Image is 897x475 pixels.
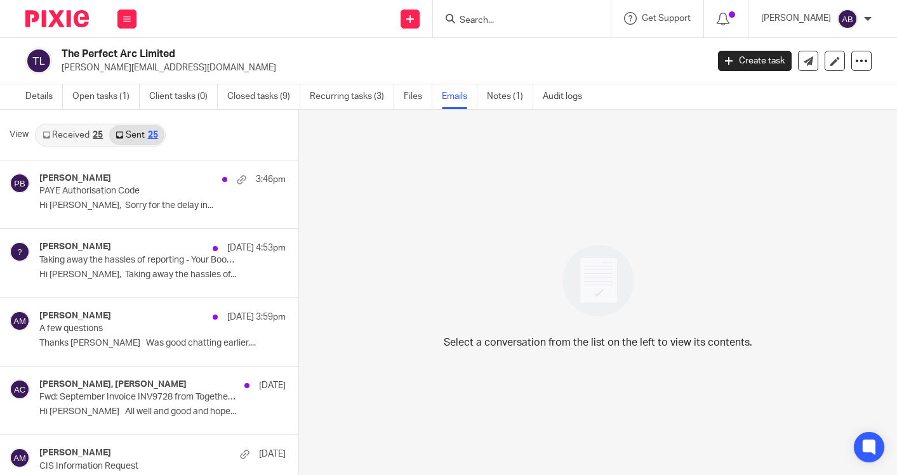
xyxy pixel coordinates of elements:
a: Audit logs [543,84,592,109]
img: svg%3E [10,311,30,331]
h4: [PERSON_NAME] [39,311,111,322]
p: Taking away the hassles of reporting - Your Bookkeeping fixed fee agreement [39,255,236,266]
a: Open tasks (1) [72,84,140,109]
a: Files [404,84,432,109]
img: svg%3E [10,173,30,193]
p: Hi [PERSON_NAME], Taking away the hassles of... [39,270,286,280]
a: Notes (1) [487,84,533,109]
a: Details [25,84,63,109]
p: PAYE Authorisation Code [39,186,236,197]
img: image [554,237,642,325]
h4: [PERSON_NAME] [39,173,111,184]
p: Select a conversation from the list on the left to view its contents. [444,335,752,350]
p: CIS Information Request [39,461,236,472]
a: Create task [718,51,792,71]
p: Hi [PERSON_NAME] All well and good and hope... [39,407,286,417]
p: [PERSON_NAME] [761,12,831,25]
img: svg%3E [10,448,30,468]
h4: [PERSON_NAME], [PERSON_NAME] [39,379,187,390]
span: Get Support [642,14,691,23]
div: 25 [93,131,103,140]
input: Search [458,15,573,27]
p: 3:46pm [256,173,286,186]
p: A few questions [39,323,236,334]
h4: [PERSON_NAME] [39,448,111,459]
p: [DATE] [259,448,286,460]
img: %3E %3Ctext x='21' fill='%23ffffff' font-family='aktiv-grotesk,-apple-system,BlinkMacSystemFont,S... [10,242,30,262]
a: Closed tasks (9) [227,84,300,109]
p: [DATE] 3:59pm [227,311,286,323]
a: Emails [442,84,477,109]
p: Hi [PERSON_NAME], Sorry for the delay in... [39,200,286,211]
a: Recurring tasks (3) [310,84,394,109]
img: svg%3E [837,9,858,29]
p: [PERSON_NAME][EMAIL_ADDRESS][DOMAIN_NAME] [62,62,699,74]
p: Fwd: September Invoice INV9728 from Together We Count Limited for The Perfect Arc Limited [39,392,236,403]
img: Pixie [25,10,89,27]
p: [DATE] 4:53pm [227,242,286,254]
img: svg%3E [10,379,30,400]
p: Thanks [PERSON_NAME] Was good chatting earlier,... [39,338,286,349]
span: View [10,128,29,141]
div: 25 [148,131,158,140]
a: Sent25 [109,125,164,145]
p: [DATE] [259,379,286,392]
a: Client tasks (0) [149,84,218,109]
h2: The Perfect Arc Limited [62,48,571,61]
h4: [PERSON_NAME] [39,242,111,252]
a: Received25 [36,125,109,145]
img: svg%3E [25,48,52,74]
